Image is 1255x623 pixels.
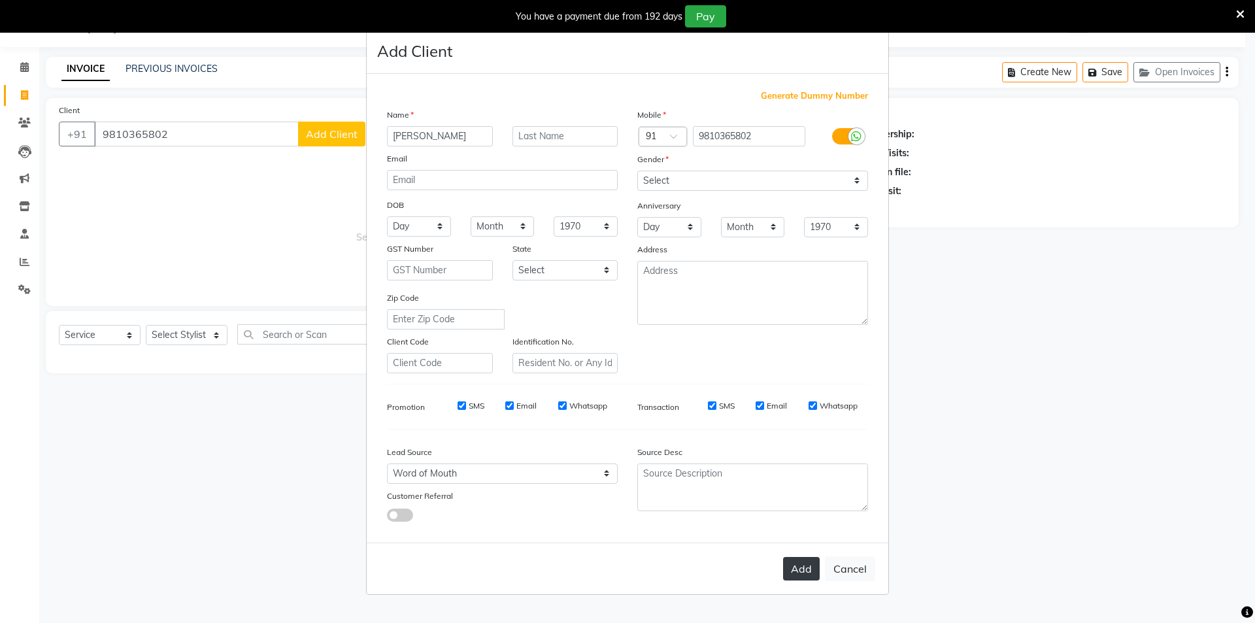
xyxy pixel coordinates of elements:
label: Whatsapp [569,400,607,412]
input: Client Code [387,353,493,373]
label: Identification No. [512,336,574,348]
label: Lead Source [387,446,432,458]
label: Source Desc [637,446,682,458]
label: Whatsapp [820,400,858,412]
label: Zip Code [387,292,419,304]
input: Resident No. or Any Id [512,353,618,373]
label: Address [637,244,667,256]
label: GST Number [387,243,433,255]
div: You have a payment due from 192 days [516,10,682,24]
input: Last Name [512,126,618,146]
input: First Name [387,126,493,146]
button: Cancel [825,556,875,581]
label: Email [767,400,787,412]
label: Gender [637,154,669,165]
label: Promotion [387,401,425,413]
label: Email [387,153,407,165]
label: Client Code [387,336,429,348]
label: Customer Referral [387,490,453,502]
input: Enter Zip Code [387,309,505,329]
button: Add [783,557,820,581]
label: SMS [469,400,484,412]
label: Mobile [637,109,666,121]
input: Mobile [693,126,806,146]
h4: Add Client [377,39,452,63]
input: GST Number [387,260,493,280]
button: Pay [685,5,726,27]
label: DOB [387,199,404,211]
label: Transaction [637,401,679,413]
label: State [512,243,531,255]
span: Generate Dummy Number [761,90,868,103]
input: Email [387,170,618,190]
label: Anniversary [637,200,680,212]
label: SMS [719,400,735,412]
label: Email [516,400,537,412]
label: Name [387,109,414,121]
